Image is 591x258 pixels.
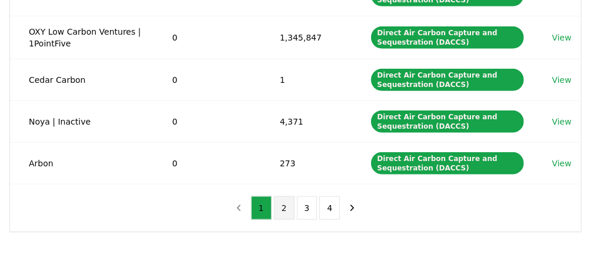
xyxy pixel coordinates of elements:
[371,152,524,175] div: Direct Air Carbon Capture and Sequestration (DACCS)
[153,16,261,59] td: 0
[274,196,295,220] button: 2
[10,100,153,142] td: Noya | Inactive
[153,100,261,142] td: 0
[261,100,352,142] td: 4,371
[261,59,352,100] td: 1
[10,16,153,59] td: OXY Low Carbon Ventures | 1PointFive
[552,158,572,169] a: View
[297,196,318,220] button: 3
[10,59,153,100] td: Cedar Carbon
[371,110,524,133] div: Direct Air Carbon Capture and Sequestration (DACCS)
[153,142,261,184] td: 0
[261,142,352,184] td: 273
[319,196,340,220] button: 4
[552,74,572,86] a: View
[261,16,352,59] td: 1,345,847
[10,142,153,184] td: Arbon
[153,59,261,100] td: 0
[552,116,572,128] a: View
[371,69,524,91] div: Direct Air Carbon Capture and Sequestration (DACCS)
[371,26,524,49] div: Direct Air Carbon Capture and Sequestration (DACCS)
[552,32,572,43] a: View
[342,196,362,220] button: next page
[251,196,272,220] button: 1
